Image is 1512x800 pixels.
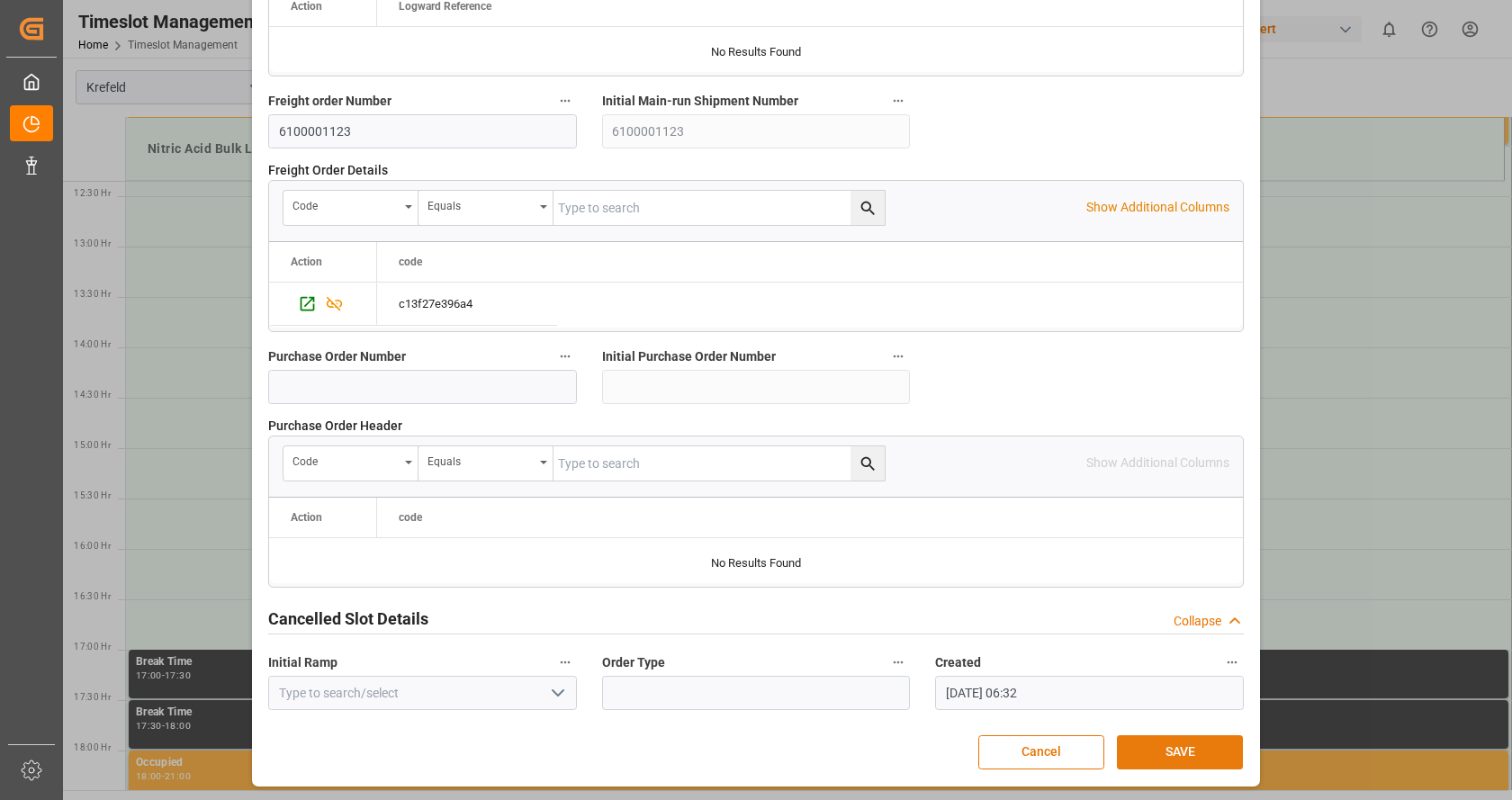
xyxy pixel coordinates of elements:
button: open menu [543,679,570,707]
button: Initial Ramp [553,651,577,674]
span: Initial Ramp [268,653,337,672]
button: open menu [283,446,418,481]
button: Initial Main-run Shipment Number [886,89,910,112]
button: open menu [418,446,553,481]
button: Initial Purchase Order Number [886,345,910,368]
span: Freight Order Details [268,161,388,180]
button: open menu [283,191,418,225]
button: Freight order Number [553,89,577,112]
span: Purchase Order Number [268,347,406,366]
button: Cancel [978,735,1104,769]
button: Created [1220,651,1244,674]
div: Collapse [1174,612,1221,631]
div: Equals [427,193,534,214]
div: code [292,449,399,470]
div: Press SPACE to select this row. [377,283,557,326]
div: Press SPACE to select this row. [269,283,377,326]
button: search button [850,191,885,225]
h2: Cancelled Slot Details [268,607,428,631]
div: c13f27e396a4 [377,283,557,325]
span: Purchase Order Header [268,417,402,436]
div: Action [291,256,322,268]
div: Equals [427,449,534,470]
div: code [292,193,399,214]
input: DD.MM.YYYY HH:MM [935,676,1244,710]
button: Order Type [886,651,910,674]
span: code [399,511,422,524]
span: Freight order Number [268,92,391,111]
span: Initial Main-run Shipment Number [602,92,798,111]
span: Order Type [602,653,665,672]
button: SAVE [1117,735,1243,769]
span: Initial Purchase Order Number [602,347,776,366]
button: search button [850,446,885,481]
input: Type to search/select [268,676,577,710]
span: code [399,256,422,268]
input: Type to search [553,446,885,481]
p: Show Additional Columns [1086,198,1229,217]
button: open menu [418,191,553,225]
span: Created [935,653,981,672]
input: Type to search [553,191,885,225]
div: Action [291,511,322,524]
button: Purchase Order Number [553,345,577,368]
